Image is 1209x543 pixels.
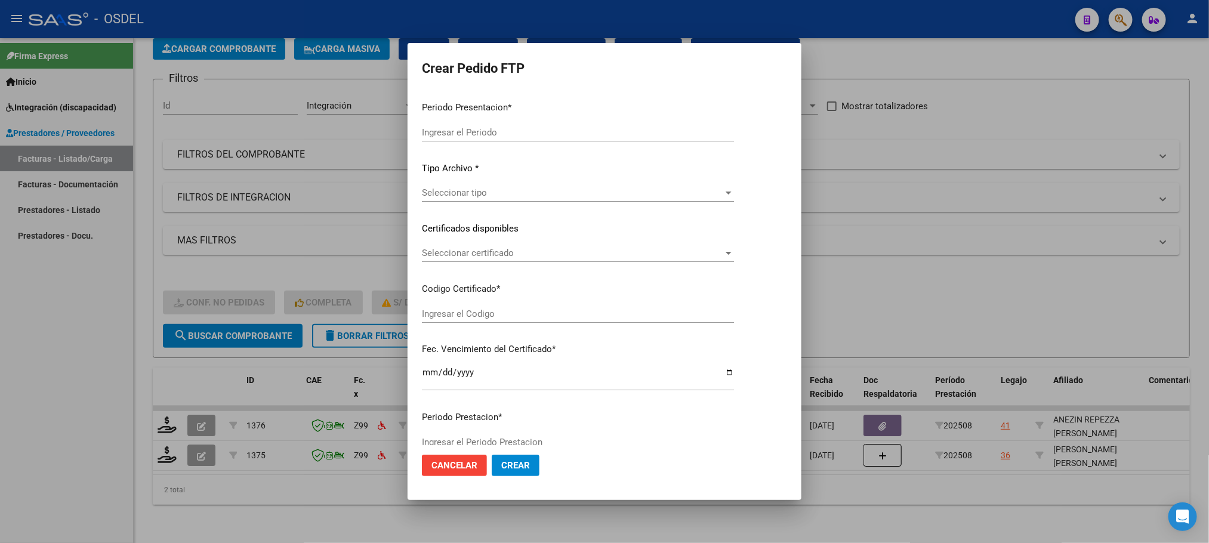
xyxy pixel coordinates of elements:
span: Crear [501,460,530,471]
button: Crear [492,455,539,476]
button: Cancelar [422,455,487,476]
p: Fec. Vencimiento del Certificado [422,343,734,356]
h2: Crear Pedido FTP [422,57,787,80]
p: Tipo Archivo * [422,162,734,175]
span: Seleccionar tipo [422,187,723,198]
p: Periodo Presentacion [422,101,734,115]
p: Certificados disponibles [422,222,734,236]
p: Periodo Prestacion [422,411,734,424]
span: Seleccionar certificado [422,248,723,258]
div: Open Intercom Messenger [1168,502,1197,531]
span: Cancelar [431,460,477,471]
p: Codigo Certificado [422,282,734,296]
